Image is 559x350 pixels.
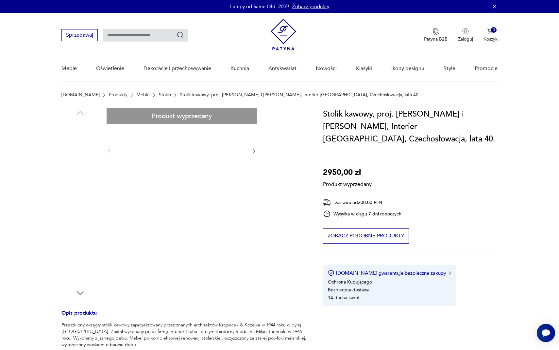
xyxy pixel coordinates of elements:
p: Lampy od Same Old -20%! [230,3,289,10]
iframe: Smartsupp widget button [537,324,555,342]
button: Szukaj [177,31,184,39]
a: Kuchnia [230,56,249,81]
button: Zobacz podobne produkty [323,228,409,244]
a: Ikony designu [391,56,424,81]
img: Ikona certyfikatu [328,270,334,276]
h1: Stolik kawowy, proj. [PERSON_NAME] i [PERSON_NAME], Interier [GEOGRAPHIC_DATA], Czechosłowacja, l... [323,108,498,145]
img: Ikonka użytkownika [462,28,469,34]
a: Style [444,56,455,81]
li: 14 dni na zwrot [328,295,360,301]
p: Patyna B2B [424,36,448,42]
img: Ikona strzałki w prawo [449,271,451,275]
button: [DOMAIN_NAME] gwarantuje bezpieczne zakupy [328,270,450,276]
a: [DOMAIN_NAME] [61,92,100,98]
button: Zaloguj [458,28,473,42]
div: Dostawa od 200,00 PLN [323,198,401,207]
button: Sprzedawaj [61,29,98,41]
a: Dekoracje i przechowywanie [144,56,211,81]
p: Koszyk [483,36,498,42]
a: Sprzedawaj [61,33,98,38]
img: Ikona dostawy [323,198,331,207]
button: Patyna B2B [424,28,448,42]
a: Meble [61,56,77,81]
a: Antykwariat [268,56,296,81]
img: Patyna - sklep z meblami i dekoracjami vintage [271,19,296,50]
p: 2950,00 zł [323,166,372,179]
div: Wysyłka w ciągu 7 dni roboczych [323,210,401,218]
button: 0Koszyk [483,28,498,42]
a: Meble [136,92,150,98]
h3: Opis produktu [61,311,307,322]
div: 0 [491,27,497,33]
a: Promocje [475,56,498,81]
p: Produkt wyprzedany [323,179,372,188]
img: Ikona medalu [432,28,439,35]
a: Zobacz produkty [292,3,329,10]
p: Przeszklony okrągły stolik kawowy zaprojektowany przez znanych architektów Kropacek & Kozelka w 1... [61,322,307,348]
a: Ikona medaluPatyna B2B [424,28,448,42]
img: Ikona koszyka [487,28,494,34]
a: Produkty [109,92,127,98]
a: Stoliki [159,92,171,98]
a: Klasyki [356,56,372,81]
a: Oświetlenie [96,56,124,81]
p: Zaloguj [458,36,473,42]
a: Nowości [316,56,337,81]
li: Bezpieczna dostawa [328,287,369,293]
li: Ochrona Kupującego [328,279,372,285]
p: Stolik kawowy, proj. [PERSON_NAME] i [PERSON_NAME], Interier [GEOGRAPHIC_DATA], Czechosłowacja, l... [180,92,420,98]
